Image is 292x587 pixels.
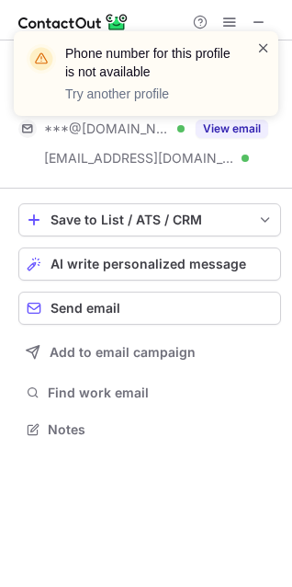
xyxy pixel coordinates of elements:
[51,213,249,227] div: Save to List / ATS / CRM
[50,345,196,360] span: Add to email campaign
[27,44,56,74] img: warning
[44,150,235,167] span: [EMAIL_ADDRESS][DOMAIN_NAME]
[18,417,281,443] button: Notes
[51,257,246,271] span: AI write personalized message
[18,11,129,33] img: ContactOut v5.3.10
[48,385,274,401] span: Find work email
[18,292,281,325] button: Send email
[65,44,234,81] header: Phone number for this profile is not available
[48,421,274,438] span: Notes
[65,85,234,103] p: Try another profile
[18,336,281,369] button: Add to email campaign
[18,247,281,281] button: AI write personalized message
[18,380,281,406] button: Find work email
[18,203,281,236] button: save-profile-one-click
[51,301,120,316] span: Send email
